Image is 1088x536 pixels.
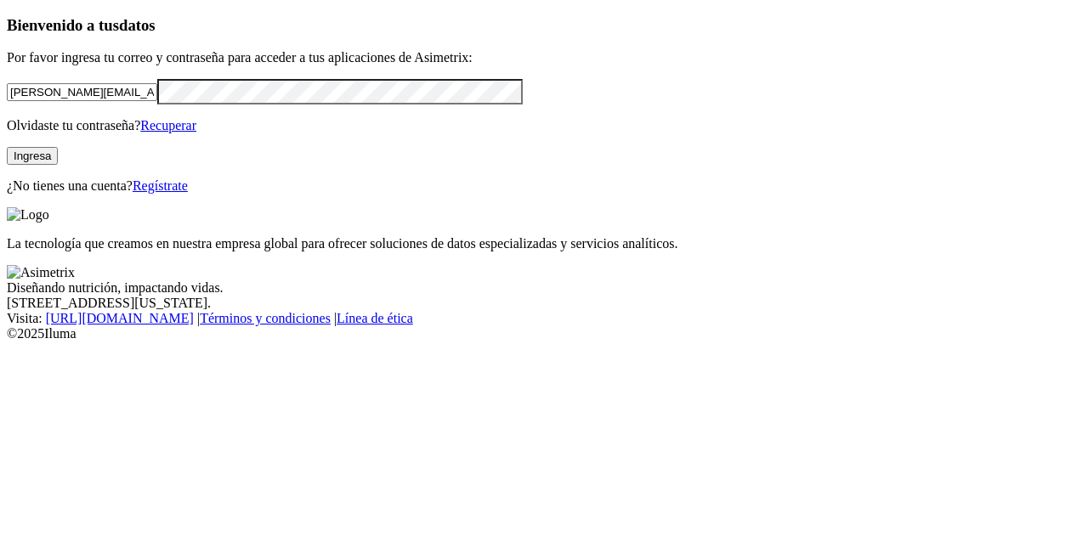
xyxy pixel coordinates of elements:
[337,311,413,325] a: Línea de ética
[7,311,1081,326] div: Visita : | |
[133,178,188,193] a: Regístrate
[7,265,75,280] img: Asimetrix
[7,296,1081,311] div: [STREET_ADDRESS][US_STATE].
[200,311,331,325] a: Términos y condiciones
[7,16,1081,35] h3: Bienvenido a tus
[46,311,194,325] a: [URL][DOMAIN_NAME]
[7,147,58,165] button: Ingresa
[7,178,1081,194] p: ¿No tienes una cuenta?
[140,118,196,133] a: Recuperar
[7,207,49,223] img: Logo
[119,16,156,34] span: datos
[7,326,1081,341] div: © 2025 Iluma
[7,236,1081,251] p: La tecnología que creamos en nuestra empresa global para ofrecer soluciones de datos especializad...
[7,83,157,101] input: Tu correo
[7,50,1081,65] p: Por favor ingresa tu correo y contraseña para acceder a tus aplicaciones de Asimetrix:
[7,280,1081,296] div: Diseñando nutrición, impactando vidas.
[7,118,1081,133] p: Olvidaste tu contraseña?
